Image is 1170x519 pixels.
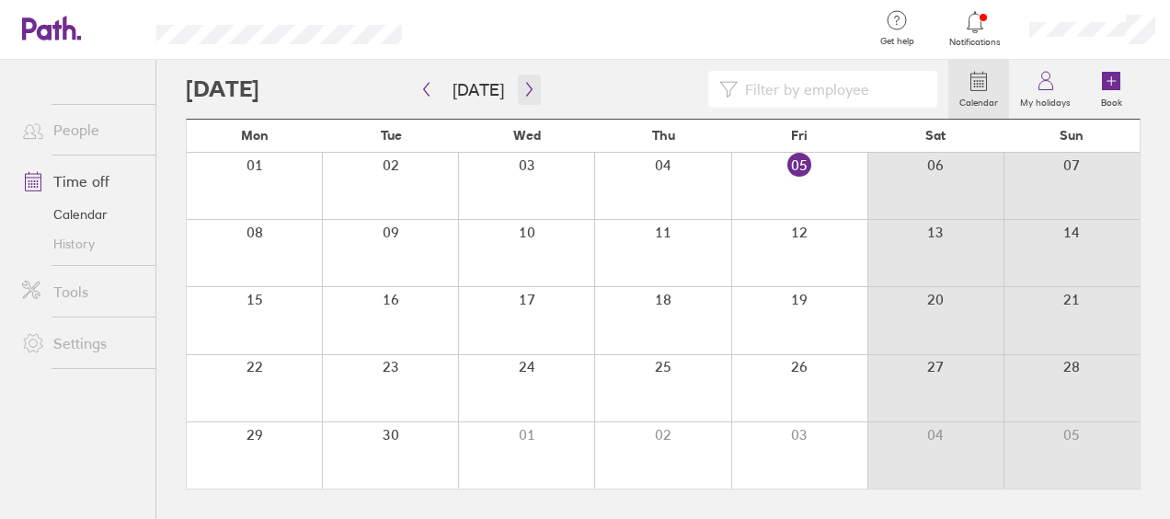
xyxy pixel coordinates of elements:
label: Calendar [948,92,1009,109]
label: Book [1090,92,1133,109]
span: Sat [925,128,946,143]
span: Wed [513,128,541,143]
span: Sun [1060,128,1084,143]
a: Book [1082,60,1141,119]
span: Thu [652,128,675,143]
input: Filter by employee [738,72,926,107]
span: Get help [867,36,927,47]
span: Mon [241,128,269,143]
a: People [7,111,155,148]
label: My holidays [1009,92,1082,109]
button: [DATE] [438,75,519,105]
span: Fri [791,128,808,143]
span: Tue [381,128,402,143]
a: Time off [7,163,155,200]
a: Calendar [948,60,1009,119]
span: Notifications [946,37,1005,48]
a: Settings [7,325,155,362]
a: Tools [7,273,155,310]
a: Notifications [946,9,1005,48]
a: My holidays [1009,60,1082,119]
a: Calendar [7,200,155,229]
a: History [7,229,155,259]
